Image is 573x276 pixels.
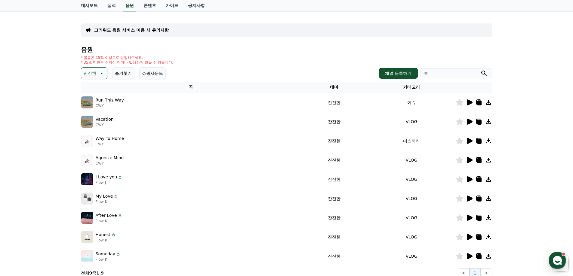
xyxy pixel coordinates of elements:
p: 전체 중 - [81,270,104,276]
td: 미스터리 [368,131,456,150]
p: Flow K [96,219,122,223]
a: 크리워드 음원 서비스 이용 시 유의사항 [94,27,169,33]
p: CWY [96,123,114,127]
td: 잔잔한 [301,208,368,227]
img: music [81,231,93,243]
p: My Love [96,193,113,199]
td: VLOG [368,227,456,247]
td: 잔잔한 [301,93,368,112]
h4: 음원 [81,46,492,53]
th: 테마 [301,82,368,93]
strong: 9 [101,271,104,275]
p: CWY [96,103,124,108]
td: VLOG [368,189,456,208]
button: 잔잔한 [81,67,107,79]
button: 즐겨찾기 [112,67,134,79]
a: 대화 [40,190,78,205]
p: Flow K [96,257,121,262]
th: 카테고리 [368,82,456,93]
strong: 1 [96,271,99,275]
td: 잔잔한 [301,189,368,208]
td: VLOG [368,170,456,189]
td: VLOG [368,150,456,170]
p: CWY [96,142,124,147]
p: I Love you [96,174,117,180]
td: 잔잔한 [301,247,368,266]
td: 잔잔한 [301,170,368,189]
strong: 9 [89,271,92,275]
button: 채널 등록하기 [379,68,417,79]
p: * 볼륨은 15% 이상으로 설정해주세요. [81,55,174,60]
p: 잔잔한 [84,69,96,77]
img: music [81,173,93,185]
p: After Love [96,212,117,219]
p: Someday [96,251,115,257]
span: 설정 [93,199,100,204]
img: music [81,250,93,262]
td: 잔잔한 [301,131,368,150]
span: 홈 [19,199,23,204]
th: 곡 [81,82,301,93]
td: VLOG [368,112,456,131]
a: 설정 [78,190,116,205]
td: 잔잔한 [301,112,368,131]
p: Run This Way [96,97,124,103]
td: VLOG [368,247,456,266]
td: 잔잔한 [301,150,368,170]
p: * 35초 미만은 수익이 적거나 발생하지 않을 수 있습니다. [81,60,174,65]
td: 이슈 [368,93,456,112]
p: Vacation [96,116,114,123]
img: music [81,96,93,108]
p: Agonize Mind [96,155,124,161]
p: Way To Home [96,135,124,142]
td: VLOG [368,208,456,227]
span: 대화 [55,200,62,205]
img: music [81,212,93,224]
img: music [81,135,93,147]
p: Flow K [96,199,119,204]
p: Honest [96,232,110,238]
p: CWY [96,161,124,166]
img: music [81,193,93,205]
img: music [81,116,93,128]
td: 잔잔한 [301,227,368,247]
p: Flow K [96,238,116,243]
button: 쇼핑사운드 [139,67,166,79]
p: Flow J [96,180,123,185]
a: 홈 [2,190,40,205]
img: music [81,154,93,166]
